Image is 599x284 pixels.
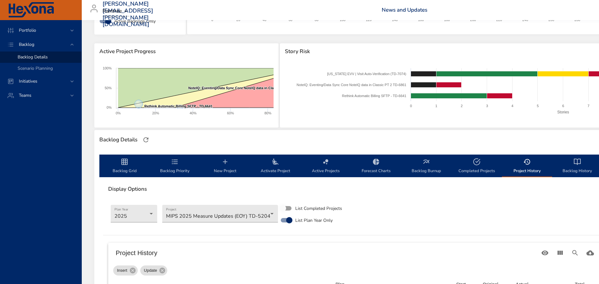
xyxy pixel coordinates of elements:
a: News and Updates [382,6,427,14]
text: 80% [264,111,271,115]
text: 5 [537,104,539,108]
span: Completed Projects [455,158,498,175]
span: Active Project Progress [99,48,274,55]
span: List Plan Year Only [295,217,333,224]
button: Standard Views [537,245,552,260]
div: 2025 [111,205,157,222]
div: Insert [113,265,138,276]
span: Backlog Priority [153,158,196,175]
text: 3 [486,104,488,108]
button: Refresh Page [141,135,151,145]
span: Backlog Burnup [405,158,448,175]
span: New Project [204,158,247,175]
text: 7 [587,104,589,108]
text: 4 [511,104,513,108]
text: 20% [152,111,159,115]
text: Stories [557,110,569,114]
span: Forecast Charts [355,158,397,175]
text: 0% [116,111,121,115]
img: Hexona [8,2,55,18]
text: [US_STATE] EVV | Visit Auto-Verification (TD-7074) [327,72,406,76]
h6: Project History [116,248,537,258]
text: NoteIQ: Eventing/Data Sync Core NoteIQ data in Classic PT 2 TD-6861 [297,83,406,87]
span: Insert [113,267,131,274]
span: Backlog History [556,158,599,175]
h3: [PERSON_NAME][EMAIL_ADDRESS][PERSON_NAME][DOMAIN_NAME] [103,1,153,28]
text: 6 [562,104,564,108]
span: Active Projects [304,158,347,175]
span: List Completed Projects [295,205,342,212]
span: Project History [506,158,548,175]
span: Initiatives [14,78,42,84]
text: NoteIQ: Eventing/Data Sync Core NoteIQ data in Classic PT 2 TD-6861 [188,86,303,90]
button: Download CSV [583,245,598,260]
button: Search [568,245,583,260]
div: Raintree [103,6,130,16]
text: 40% [190,111,197,115]
span: Teams [14,92,36,98]
div: Update [140,265,168,276]
span: Activate Project [254,158,297,175]
text: 50% [105,86,112,90]
text: 2 [461,104,463,108]
span: Scenario Planning [18,65,53,71]
div: Backlog Details [97,135,139,145]
span: Backlog [14,41,39,47]
span: Backlog Details [18,54,48,60]
text: 0% [107,106,112,109]
text: 100% [103,66,112,70]
text: 60% [227,111,234,115]
span: Backlog Grid [103,158,146,175]
text: 0 [410,104,412,108]
span: Update [140,267,161,274]
span: Portfolio [14,27,41,33]
text: Rethink Automatic Billing SFTP - TD-6641 [342,94,406,98]
button: View Columns [552,245,568,260]
text: Rethink Automatic Billing SFTP - TD-6641 [144,104,213,108]
text: 1 [435,104,437,108]
div: MIPS 2025 Measure Updates (EOY) TD-5204 [162,205,278,222]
